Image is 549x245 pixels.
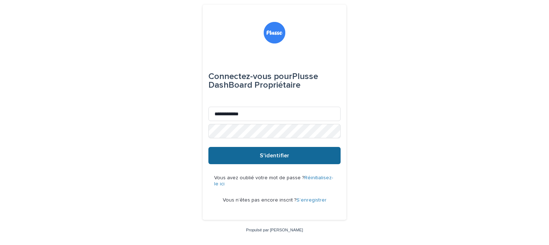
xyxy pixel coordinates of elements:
[208,66,341,95] div: Plusse DashBoard Propriétaire
[264,22,285,43] img: ikanw4mtTZ62gj712f5C
[296,198,327,203] a: S’enregistrer
[214,175,304,180] span: Vous avez oublié votre mot de passe ?
[223,198,296,203] span: Vous n’êtes pas encore inscrit ?
[260,153,289,158] span: S'identifier
[208,147,341,164] button: S'identifier
[246,228,303,232] a: Propulsé par [PERSON_NAME]
[208,72,292,81] span: Connectez-vous pour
